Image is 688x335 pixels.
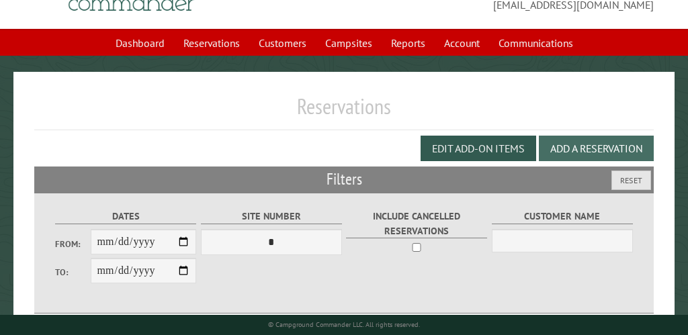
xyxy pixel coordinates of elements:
small: © Campground Commander LLC. All rights reserved. [268,320,420,329]
a: Reservations [175,30,248,56]
button: Add a Reservation [539,136,654,161]
label: Include Cancelled Reservations [346,209,487,238]
h1: Reservations [34,93,654,130]
label: Site Number [201,209,342,224]
a: Campsites [317,30,380,56]
a: Communications [490,30,581,56]
a: Customers [251,30,314,56]
h2: Filters [34,166,654,192]
label: Dates [55,209,196,224]
label: To: [55,266,91,279]
label: From: [55,238,91,250]
button: Edit Add-on Items [421,136,536,161]
a: Account [436,30,488,56]
a: Dashboard [107,30,173,56]
a: Reports [383,30,433,56]
label: Customer Name [492,209,633,224]
button: Reset [611,171,651,190]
